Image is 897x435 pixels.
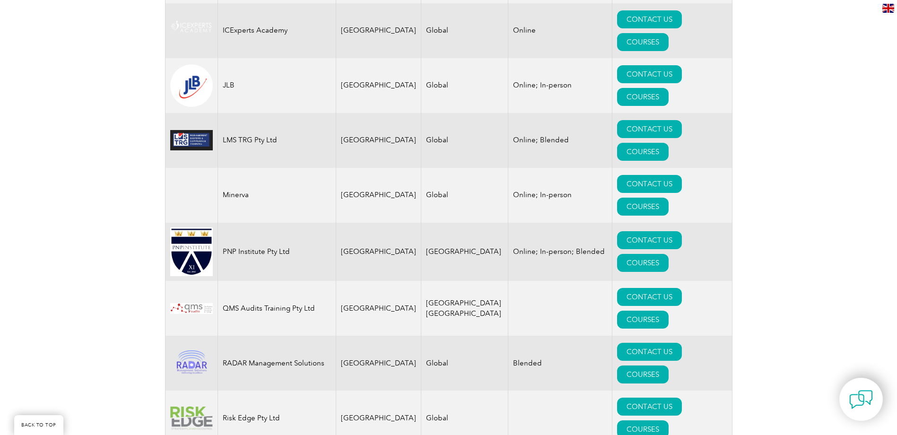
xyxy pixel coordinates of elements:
td: [GEOGRAPHIC_DATA] [GEOGRAPHIC_DATA] [421,281,508,336]
a: COURSES [617,311,669,329]
a: COURSES [617,254,669,272]
td: Global [421,168,508,223]
td: Global [421,58,508,113]
a: CONTACT US [617,175,682,193]
td: [GEOGRAPHIC_DATA] [336,223,421,281]
td: QMS Audits Training Pty Ltd [218,281,336,336]
td: Online [508,3,612,58]
td: Global [421,3,508,58]
a: CONTACT US [617,10,682,28]
img: a131cb37-a404-ec11-b6e6-00224817f503-logo.png [170,406,213,430]
a: CONTACT US [617,231,682,249]
img: fd2924ac-d9bc-ea11-a814-000d3a79823d-logo.png [170,64,213,107]
a: BACK TO TOP [14,415,63,435]
a: CONTACT US [617,120,682,138]
td: [GEOGRAPHIC_DATA] [336,113,421,168]
a: CONTACT US [617,65,682,83]
a: CONTACT US [617,398,682,416]
td: [GEOGRAPHIC_DATA] [336,281,421,336]
a: COURSES [617,365,669,383]
a: COURSES [617,88,669,106]
td: [GEOGRAPHIC_DATA] [336,58,421,113]
td: [GEOGRAPHIC_DATA] [336,168,421,223]
a: CONTACT US [617,288,682,306]
img: en [882,4,894,13]
td: PNP Institute Pty Ltd [218,223,336,281]
td: [GEOGRAPHIC_DATA] [421,223,508,281]
img: ea24547b-a6e0-e911-a812-000d3a795b83-logo.jpg [170,227,213,277]
td: Minerva [218,168,336,223]
td: LMS TRG Pty Ltd [218,113,336,168]
td: [GEOGRAPHIC_DATA] [336,336,421,391]
td: JLB [218,58,336,113]
img: contact-chat.png [849,388,873,411]
img: c485e4a1-833a-eb11-a813-0022481469da-logo.jpg [170,130,213,150]
td: Online; In-person [508,58,612,113]
img: 1d2a24ac-d9bc-ea11-a814-000d3a79823d-logo.png [170,350,213,376]
a: COURSES [617,143,669,161]
td: Global [421,113,508,168]
td: Online; In-person; Blended [508,223,612,281]
a: COURSES [617,198,669,216]
img: fcc1e7ab-22ab-ea11-a812-000d3ae11abd-logo.jpg [170,303,213,314]
td: Online; In-person [508,168,612,223]
td: Global [421,336,508,391]
a: CONTACT US [617,343,682,361]
td: [GEOGRAPHIC_DATA] [336,3,421,58]
img: 2bff5172-5738-eb11-a813-000d3a79722d-logo.png [170,19,213,42]
td: RADAR Management Solutions [218,336,336,391]
td: Blended [508,336,612,391]
a: COURSES [617,33,669,51]
td: ICExperts Academy [218,3,336,58]
td: Online; Blended [508,113,612,168]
